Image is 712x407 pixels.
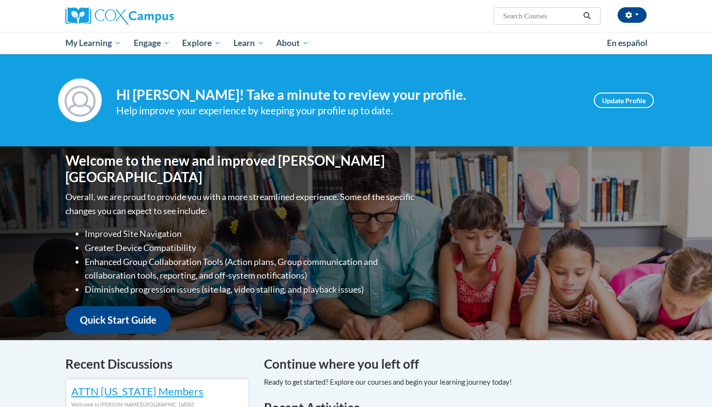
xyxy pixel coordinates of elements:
span: En español [607,38,648,48]
img: Cox Campus [65,7,174,25]
li: Improved Site Navigation [85,227,417,241]
h1: Welcome to the new and improved [PERSON_NAME][GEOGRAPHIC_DATA] [65,153,417,185]
button: Account Settings [618,7,647,23]
a: ATTN [US_STATE] Members [71,385,203,398]
h4: Continue where you left off [264,355,647,374]
div: Main menu [51,32,661,54]
p: Overall, we are proud to provide you with a more streamlined experience. Some of the specific cha... [65,190,417,218]
div: Help improve your experience by keeping your profile up to date. [116,103,579,119]
a: Quick Start Guide [65,306,171,334]
a: Learn [227,32,270,54]
a: Cox Campus [65,7,249,25]
span: Explore [182,37,221,49]
a: Explore [176,32,227,54]
a: En español [601,33,654,53]
img: Profile Image [58,78,102,122]
h4: Recent Discussions [65,355,249,374]
button: Search [580,10,594,22]
li: Diminished progression issues (site lag, video stalling, and playback issues) [85,282,417,297]
h4: Hi [PERSON_NAME]! Take a minute to review your profile. [116,87,579,103]
input: Search Courses [502,10,580,22]
a: About [270,32,316,54]
span: My Learning [65,37,121,49]
li: Enhanced Group Collaboration Tools (Action plans, Group communication and collaboration tools, re... [85,255,417,283]
a: My Learning [59,32,127,54]
span: Learn [233,37,264,49]
span: Engage [134,37,170,49]
a: Engage [127,32,176,54]
li: Greater Device Compatibility [85,241,417,255]
a: Update Profile [594,93,654,108]
span: About [276,37,309,49]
